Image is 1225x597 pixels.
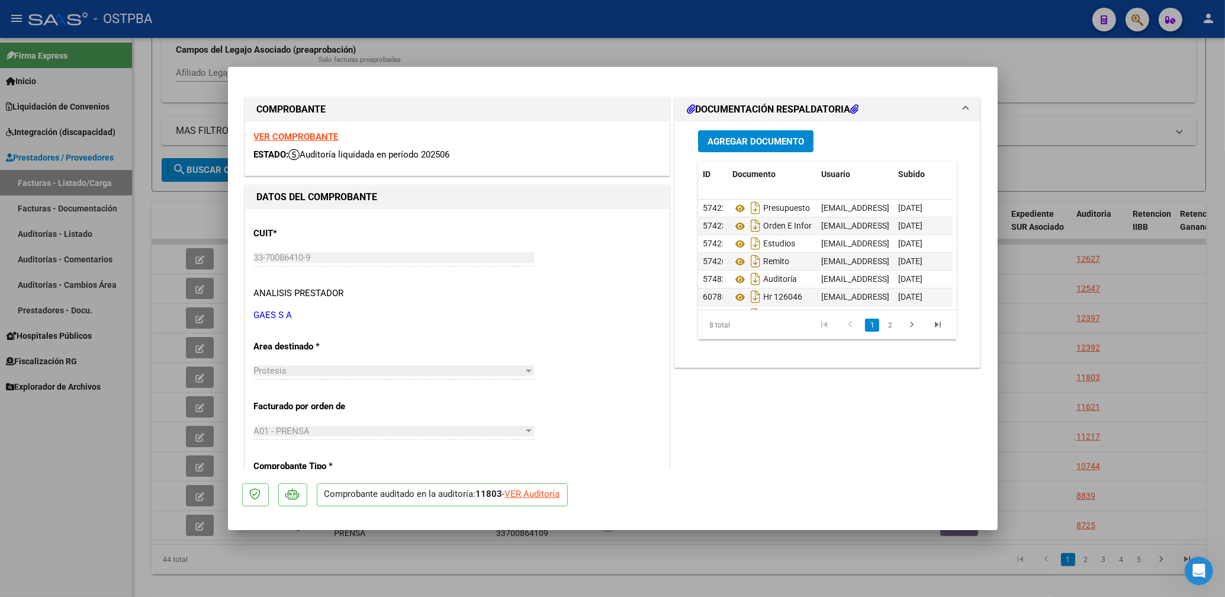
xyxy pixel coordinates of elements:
[898,256,922,266] span: [DATE]
[257,191,378,203] strong: DATOS DEL COMPROBANTE
[1185,557,1213,585] iframe: Intercom live chat
[821,256,1022,266] span: [EMAIL_ADDRESS][DOMAIN_NAME] - [PERSON_NAME]
[254,287,344,300] div: ANALISIS PRESTADOR
[748,287,763,306] i: Descargar documento
[901,319,923,332] a: go to next page
[698,310,748,340] div: 8 total
[728,162,816,187] datatable-header-cell: Documento
[732,239,795,249] span: Estudios
[254,131,339,142] a: VER COMPROBANTE
[703,169,710,179] span: ID
[703,203,726,213] span: 57422
[254,309,660,322] p: GAES S A
[898,239,922,248] span: [DATE]
[732,204,848,213] span: Presupuesto Aprobado
[703,239,726,248] span: 57425
[883,319,897,332] a: 2
[865,319,879,332] a: 1
[893,162,953,187] datatable-header-cell: Subido
[821,274,1022,284] span: [EMAIL_ADDRESS][DOMAIN_NAME] - [PERSON_NAME]
[898,203,922,213] span: [DATE]
[675,98,980,121] mat-expansion-panel-header: DOCUMENTACIÓN RESPALDATORIA
[698,130,814,152] button: Agregar Documento
[254,340,376,354] p: Area destinado *
[254,365,287,376] span: Protesis
[821,221,1022,230] span: [EMAIL_ADDRESS][DOMAIN_NAME] - [PERSON_NAME]
[703,292,726,301] span: 60785
[254,149,289,160] span: ESTADO:
[748,216,763,235] i: Descargar documento
[317,483,568,506] p: Comprobante auditado en la auditoría: -
[675,121,980,367] div: DOCUMENTACIÓN RESPALDATORIA
[748,198,763,217] i: Descargar documento
[254,227,376,240] p: CUIT
[898,274,922,284] span: [DATE]
[732,257,789,267] span: Remito
[703,256,726,266] span: 57426
[881,315,899,335] li: page 2
[708,136,804,147] span: Agregar Documento
[703,221,726,230] span: 57423
[505,487,560,501] div: VER Auditoría
[289,149,450,160] span: Auditoría liquidada en período 202506
[816,162,893,187] datatable-header-cell: Usuario
[863,315,881,335] li: page 1
[748,269,763,288] i: Descargar documento
[821,292,1022,301] span: [EMAIL_ADDRESS][DOMAIN_NAME] - [PERSON_NAME]
[813,319,835,332] a: go to first page
[254,426,310,436] span: A01 - PRENSA
[748,252,763,271] i: Descargar documento
[698,162,728,187] datatable-header-cell: ID
[476,489,503,499] strong: 11803
[254,460,376,473] p: Comprobante Tipo *
[898,221,922,230] span: [DATE]
[748,234,763,253] i: Descargar documento
[732,222,851,231] span: Orden E Informe Médico
[898,292,922,301] span: [DATE]
[732,275,797,284] span: Auditoría
[732,293,802,302] span: Hr 126046
[703,274,726,284] span: 57482
[257,104,326,115] strong: COMPROBANTE
[839,319,861,332] a: go to previous page
[927,319,949,332] a: go to last page
[254,400,376,413] p: Facturado por orden de
[821,239,1022,248] span: [EMAIL_ADDRESS][DOMAIN_NAME] - [PERSON_NAME]
[821,169,850,179] span: Usuario
[732,169,776,179] span: Documento
[898,169,925,179] span: Subido
[821,203,1022,213] span: [EMAIL_ADDRESS][DOMAIN_NAME] - [PERSON_NAME]
[687,102,859,117] h1: DOCUMENTACIÓN RESPALDATORIA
